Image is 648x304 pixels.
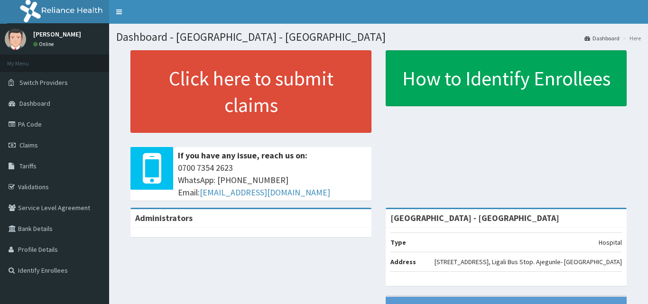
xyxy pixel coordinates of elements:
b: Address [390,258,416,266]
span: Tariffs [19,162,37,170]
span: Claims [19,141,38,149]
strong: [GEOGRAPHIC_DATA] - [GEOGRAPHIC_DATA] [390,212,559,223]
h1: Dashboard - [GEOGRAPHIC_DATA] - [GEOGRAPHIC_DATA] [116,31,641,43]
b: Type [390,238,406,247]
a: [EMAIL_ADDRESS][DOMAIN_NAME] [200,187,330,198]
img: User Image [5,28,26,50]
b: Administrators [135,212,193,223]
a: How to Identify Enrollees [386,50,627,106]
p: Hospital [599,238,622,247]
b: If you have any issue, reach us on: [178,150,307,161]
span: 0700 7354 2623 WhatsApp: [PHONE_NUMBER] Email: [178,162,367,198]
p: [STREET_ADDRESS], Ligali Bus Stop. Ajegunle- [GEOGRAPHIC_DATA] [435,257,622,267]
span: Switch Providers [19,78,68,87]
span: Dashboard [19,99,50,108]
a: Dashboard [584,34,620,42]
a: Online [33,41,56,47]
p: [PERSON_NAME] [33,31,81,37]
li: Here [620,34,641,42]
a: Click here to submit claims [130,50,371,133]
